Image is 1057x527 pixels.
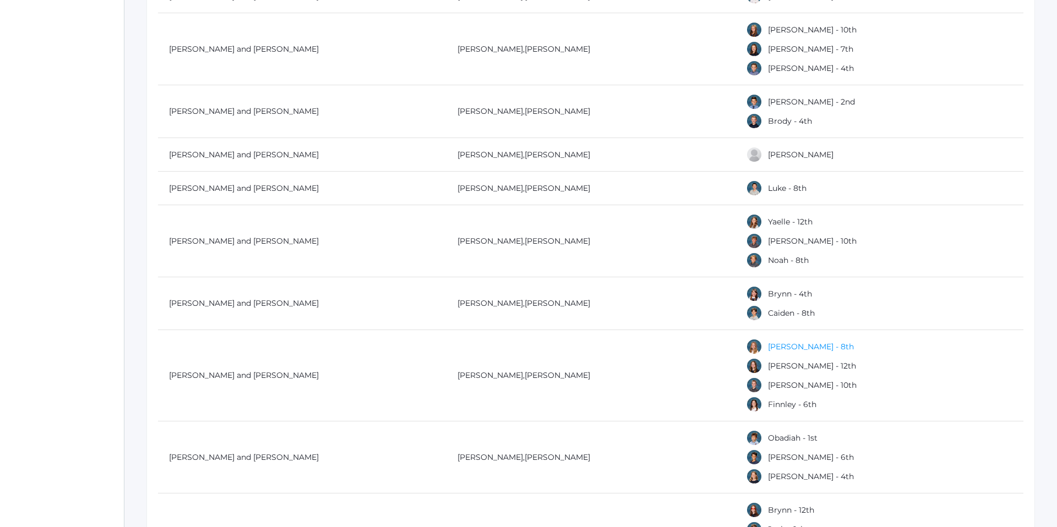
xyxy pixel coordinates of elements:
[746,449,762,465] div: Asher Bradley
[746,233,762,249] div: Elias Boucher
[446,172,735,205] td: ,
[746,396,762,413] div: Finnley Bradley
[746,286,762,302] div: Brynn Boyer
[169,106,319,116] a: [PERSON_NAME] and [PERSON_NAME]
[525,44,590,54] a: [PERSON_NAME]
[446,13,735,85] td: ,
[169,370,319,380] a: [PERSON_NAME] and [PERSON_NAME]
[768,289,812,299] a: Brynn - 4th
[746,180,762,196] div: Luke Whitney
[525,236,590,246] a: [PERSON_NAME]
[768,25,857,35] a: [PERSON_NAME] - 10th
[746,252,762,268] div: Noah Boucher
[169,236,319,246] a: [PERSON_NAME] and [PERSON_NAME]
[768,452,854,462] a: [PERSON_NAME] - 6th
[746,358,762,374] div: Noelle Bradley
[746,113,762,129] div: Brody Bigley
[768,342,854,352] a: [PERSON_NAME] - 8th
[768,150,833,160] a: [PERSON_NAME]
[525,183,590,193] a: [PERSON_NAME]
[457,370,523,380] a: [PERSON_NAME]
[768,399,816,409] a: Finnley - 6th
[746,377,762,393] div: Elias Bradley
[768,63,854,73] a: [PERSON_NAME] - 4th
[525,150,590,160] a: [PERSON_NAME]
[746,502,762,518] div: Brynn Bradley
[169,150,319,160] a: [PERSON_NAME] and [PERSON_NAME]
[768,433,818,443] a: Obadiah - 1st
[746,338,762,355] div: Tatum Bradley
[746,430,762,446] div: Obadiah Bradley
[746,213,762,230] div: Yaelle Boucher
[768,217,813,227] a: Yaelle - 12th
[768,505,814,515] a: Brynn - 12th
[525,106,590,116] a: [PERSON_NAME]
[169,298,319,308] a: [PERSON_NAME] and [PERSON_NAME]
[457,298,523,308] a: [PERSON_NAME]
[446,138,735,172] td: ,
[746,94,762,110] div: Curran Bigley
[746,60,762,76] div: James Bernardi
[169,44,319,54] a: [PERSON_NAME] and [PERSON_NAME]
[768,380,857,390] a: [PERSON_NAME] - 10th
[746,305,762,321] div: Caiden Boyer
[768,236,857,246] a: [PERSON_NAME] - 10th
[746,21,762,38] div: Ella Bernardi
[768,116,812,126] a: Brody - 4th
[446,85,735,138] td: ,
[525,452,590,462] a: [PERSON_NAME]
[169,452,319,462] a: [PERSON_NAME] and [PERSON_NAME]
[446,205,735,277] td: ,
[746,468,762,485] div: Haelyn Bradley
[768,44,853,54] a: [PERSON_NAME] - 7th
[768,471,854,481] a: [PERSON_NAME] - 4th
[457,183,523,193] a: [PERSON_NAME]
[768,308,815,318] a: Caiden - 8th
[768,97,855,107] a: [PERSON_NAME] - 2nd
[169,183,319,193] a: [PERSON_NAME] and [PERSON_NAME]
[525,298,590,308] a: [PERSON_NAME]
[768,361,856,371] a: [PERSON_NAME] - 12th
[457,106,523,116] a: [PERSON_NAME]
[446,421,735,493] td: ,
[446,330,735,421] td: ,
[768,255,809,265] a: Noah - 8th
[457,236,523,246] a: [PERSON_NAME]
[525,370,590,380] a: [PERSON_NAME]
[746,41,762,57] div: Annelise Bernardi
[457,44,523,54] a: [PERSON_NAME]
[457,150,523,160] a: [PERSON_NAME]
[457,452,523,462] a: [PERSON_NAME]
[746,146,762,163] div: Lee Blasman
[446,277,735,330] td: ,
[768,183,807,193] a: Luke - 8th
